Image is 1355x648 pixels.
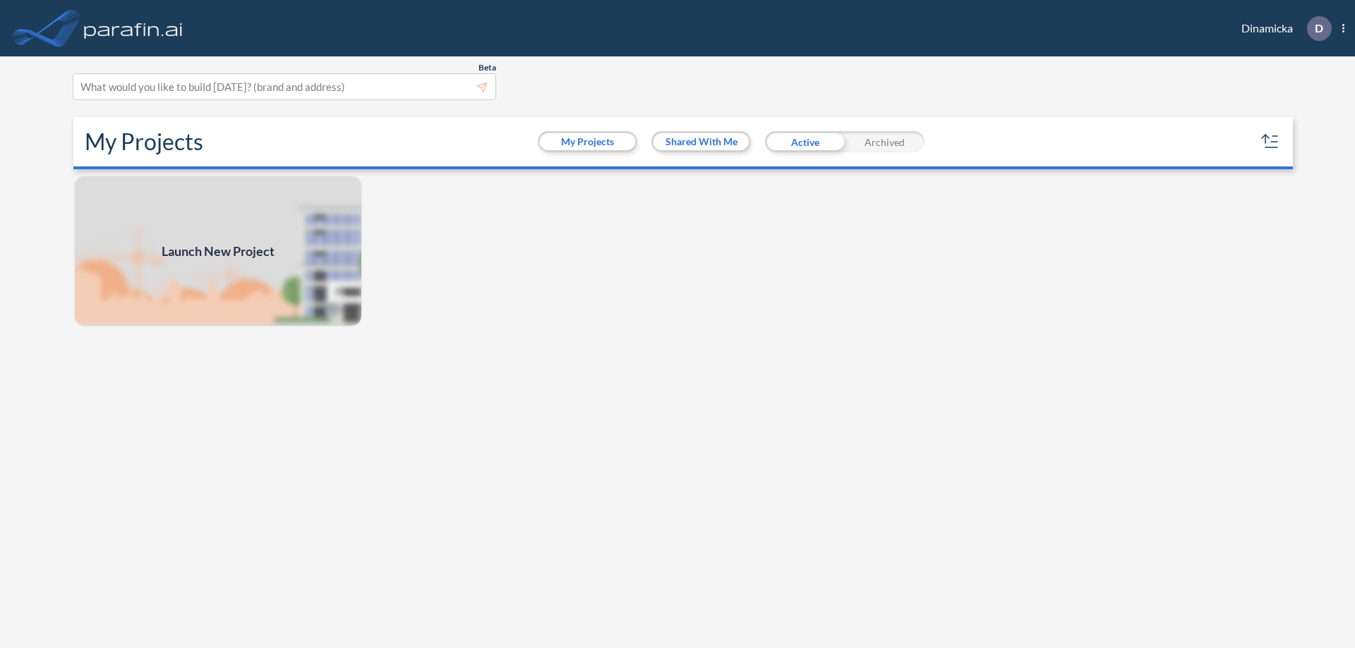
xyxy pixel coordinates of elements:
[85,128,203,155] h2: My Projects
[162,242,275,261] span: Launch New Project
[73,175,363,327] a: Launch New Project
[765,131,845,152] div: Active
[845,131,925,152] div: Archived
[540,133,635,150] button: My Projects
[1315,22,1323,35] p: D
[73,175,363,327] img: add
[1259,130,1282,153] button: sort
[81,14,186,42] img: logo
[654,133,749,150] button: Shared With Me
[478,62,496,73] span: Beta
[1220,16,1344,41] div: Dinamicka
